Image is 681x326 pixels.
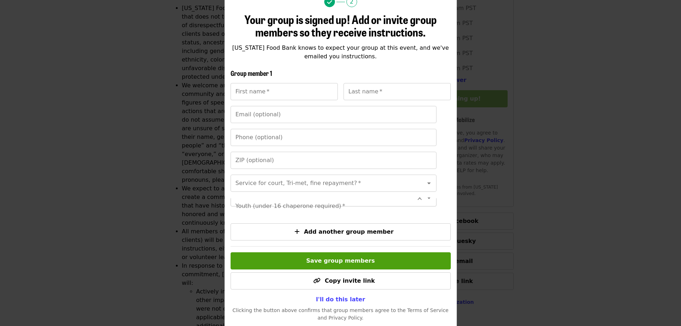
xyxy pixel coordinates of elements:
[231,272,451,289] button: Copy invite link
[415,193,425,203] button: Clear
[344,83,451,100] input: Last name
[313,277,320,284] i: link icon
[304,228,394,235] span: Add another group member
[245,11,437,40] span: Your group is signed up! Add or invite group members so they receive instructions.
[316,296,365,303] span: I'll do this later
[295,228,300,235] i: plus icon
[232,44,449,60] span: [US_STATE] Food Bank knows to expect your group at this event, and we've emailed you instructions.
[325,277,375,284] span: Copy invite link
[231,83,338,100] input: First name
[232,307,449,321] span: Clicking the button above confirms that group members agree to the Terms of Service and Privacy P...
[231,129,436,146] input: Phone (optional)
[231,152,436,169] input: ZIP (optional)
[231,252,451,269] button: Save group members
[231,106,436,123] input: Email (optional)
[306,257,375,264] span: Save group members
[231,223,451,240] button: Add another group member
[424,193,434,203] button: Open
[424,178,434,188] button: Open
[231,68,272,78] span: Group member 1
[310,292,371,307] button: I'll do this later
